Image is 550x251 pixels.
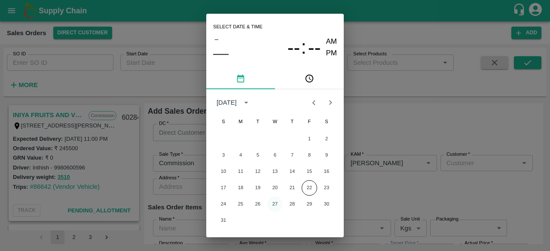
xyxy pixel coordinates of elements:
button: Next month [322,94,339,111]
button: AM [326,36,337,48]
button: 25 [233,197,248,212]
button: –– [213,45,229,62]
button: 9 [319,148,334,163]
button: 24 [216,197,231,212]
span: Thursday [284,113,300,130]
button: 14 [284,164,300,179]
button: 27 [267,197,283,212]
button: 4 [233,148,248,163]
button: 29 [302,197,317,212]
button: 13 [267,164,283,179]
span: Friday [302,113,317,130]
button: 30 [319,197,334,212]
span: -- [287,36,300,59]
button: 7 [284,148,300,163]
button: 17 [216,180,231,196]
span: : [301,36,306,59]
button: 18 [233,180,248,196]
button: 15 [302,164,317,179]
button: 26 [250,197,266,212]
button: 5 [250,148,266,163]
button: pick time [275,69,344,89]
span: Monday [233,113,248,130]
button: 2 [319,131,334,147]
span: Sunday [216,113,231,130]
button: 20 [267,180,283,196]
button: PM [326,48,337,59]
button: calendar view is open, switch to year view [239,96,253,109]
button: 1 [302,131,317,147]
button: 10 [216,164,231,179]
span: -- [308,36,321,59]
button: Previous month [306,94,322,111]
button: 8 [302,148,317,163]
button: 3 [216,148,231,163]
button: -- [287,36,300,59]
span: Select date & time [213,21,263,33]
button: 11 [233,164,248,179]
button: 22 [302,180,317,196]
button: 12 [250,164,266,179]
button: 23 [319,180,334,196]
button: 16 [319,164,334,179]
span: Saturday [319,113,334,130]
button: 19 [250,180,266,196]
button: -- [308,36,321,59]
button: – [213,33,220,45]
button: 21 [284,180,300,196]
button: 31 [216,213,231,228]
div: [DATE] [217,98,237,107]
span: Wednesday [267,113,283,130]
button: 6 [267,148,283,163]
button: 28 [284,197,300,212]
span: – [215,33,218,45]
span: Tuesday [250,113,266,130]
button: pick date [206,69,275,89]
